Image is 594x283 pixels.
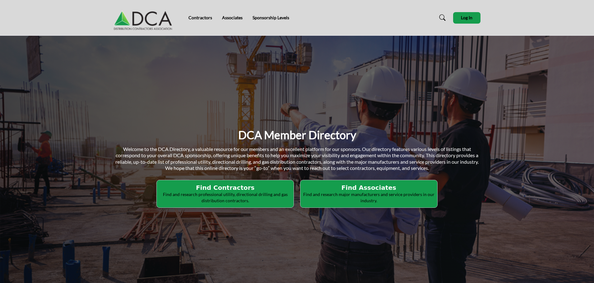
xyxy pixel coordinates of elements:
a: Contractors [188,15,212,20]
button: Find Contractors Find and research professional utility, directional drilling and gas distributio... [156,180,294,208]
button: Find Associates Find and research major manufacturers and service providers in our industry. [300,180,438,208]
p: Find and research professional utility, directional drilling and gas distribution contractors. [159,191,292,203]
a: Search [433,13,450,23]
button: Log In [453,12,480,24]
a: Sponsorship Levels [253,15,289,20]
p: Find and research major manufacturers and service providers in our industry. [302,191,435,203]
img: Site Logo [114,5,175,30]
h2: Find Associates [302,184,435,191]
span: Welcome to the DCA Directory, a valuable resource for our members and an excellent platform for o... [115,146,479,171]
span: Log In [461,15,472,20]
a: Associates [222,15,243,20]
h2: Find Contractors [159,184,292,191]
h1: DCA Member Directory [238,128,356,142]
